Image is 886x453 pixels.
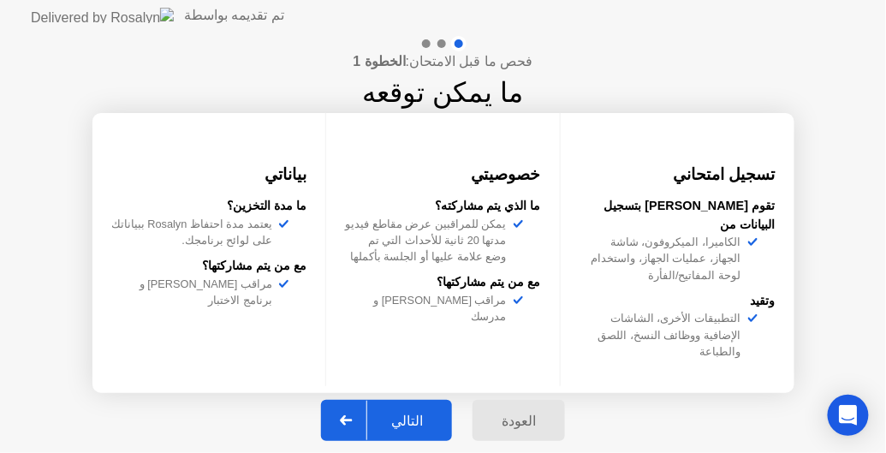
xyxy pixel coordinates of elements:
[110,257,306,276] div: مع من يتم مشاركتها؟
[31,8,174,23] img: Delivered by Rosalyn
[345,197,541,216] div: ما الذي يتم مشاركته؟
[580,197,776,234] div: تقوم [PERSON_NAME] بتسجيل البيانات من
[363,72,524,113] h1: ما يمكن توقعه
[478,413,560,429] div: العودة
[184,5,284,26] div: تم تقديمه بواسطة
[345,273,541,292] div: مع من يتم مشاركتها؟
[353,54,405,69] b: الخطوة 1
[345,216,514,265] div: يمكن للمراقبين عرض مقاطع فيديو مدتها 20 ثانية للأحداث التي تم وضع علامة عليها أو الجلسة بأكملها
[110,216,279,248] div: يعتمد مدة احتفاظ Rosalyn ببياناتك على لوائح برنامجك.
[367,413,447,429] div: التالي
[353,51,532,72] h4: فحص ما قبل الامتحان:
[345,292,514,325] div: مراقب [PERSON_NAME] و مدرسك
[580,292,776,311] div: وتقيد
[110,197,306,216] div: ما مدة التخزين؟
[110,163,306,187] h3: بياناتي
[580,234,748,283] div: الكاميرا، الميكروفون، شاشة الجهاز، عمليات الجهاز، واستخدام لوحة المفاتيح/الفأرة
[321,400,452,441] button: التالي
[345,163,541,187] h3: خصوصيتي
[828,395,869,436] div: Open Intercom Messenger
[580,310,748,360] div: التطبيقات الأخرى، الشاشات الإضافية ووظائف النسخ، اللصق والطباعة
[110,276,279,308] div: مراقب [PERSON_NAME] و برنامج الاختبار
[473,400,565,441] button: العودة
[580,163,776,187] h3: تسجيل امتحاني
